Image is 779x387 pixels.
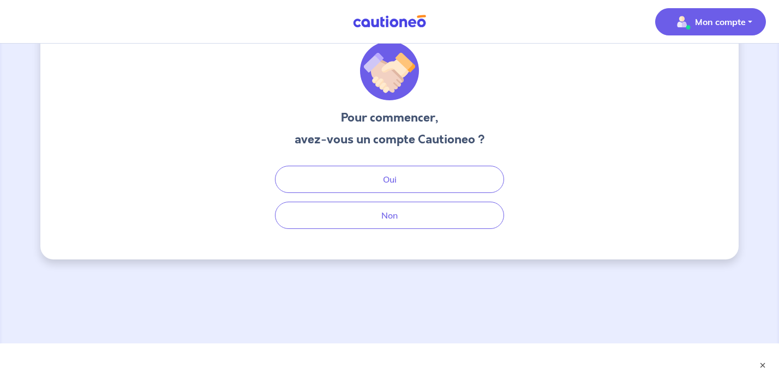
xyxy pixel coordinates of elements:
[349,15,430,28] img: Cautioneo
[295,131,485,148] h3: avez-vous un compte Cautioneo ?
[673,13,691,31] img: illu_account_valid_menu.svg
[655,8,766,35] button: illu_account_valid_menu.svgMon compte
[275,202,504,229] button: Non
[360,41,419,100] img: illu_welcome.svg
[757,360,768,371] button: ×
[295,109,485,126] h3: Pour commencer,
[695,15,746,28] p: Mon compte
[275,166,504,193] button: Oui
